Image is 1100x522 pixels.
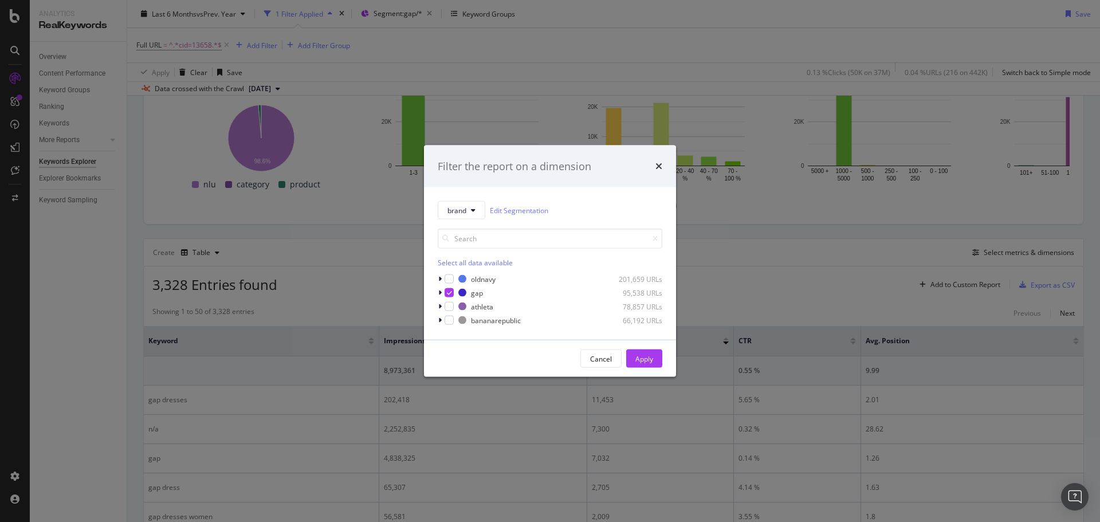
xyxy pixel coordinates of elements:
span: brand [447,205,466,215]
button: Cancel [580,350,622,368]
div: times [655,159,662,174]
div: 95,538 URLs [606,288,662,297]
div: modal [424,145,676,377]
div: 78,857 URLs [606,301,662,311]
div: Cancel [590,354,612,363]
div: Select all data available [438,258,662,268]
div: Open Intercom Messenger [1061,483,1089,511]
div: 201,659 URLs [606,274,662,284]
div: Filter the report on a dimension [438,159,591,174]
a: Edit Segmentation [490,204,548,216]
div: athleta [471,301,493,311]
div: 66,192 URLs [606,315,662,325]
button: brand [438,201,485,219]
div: bananarepublic [471,315,521,325]
input: Search [438,229,662,249]
div: Apply [635,354,653,363]
div: gap [471,288,483,297]
div: oldnavy [471,274,496,284]
button: Apply [626,350,662,368]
